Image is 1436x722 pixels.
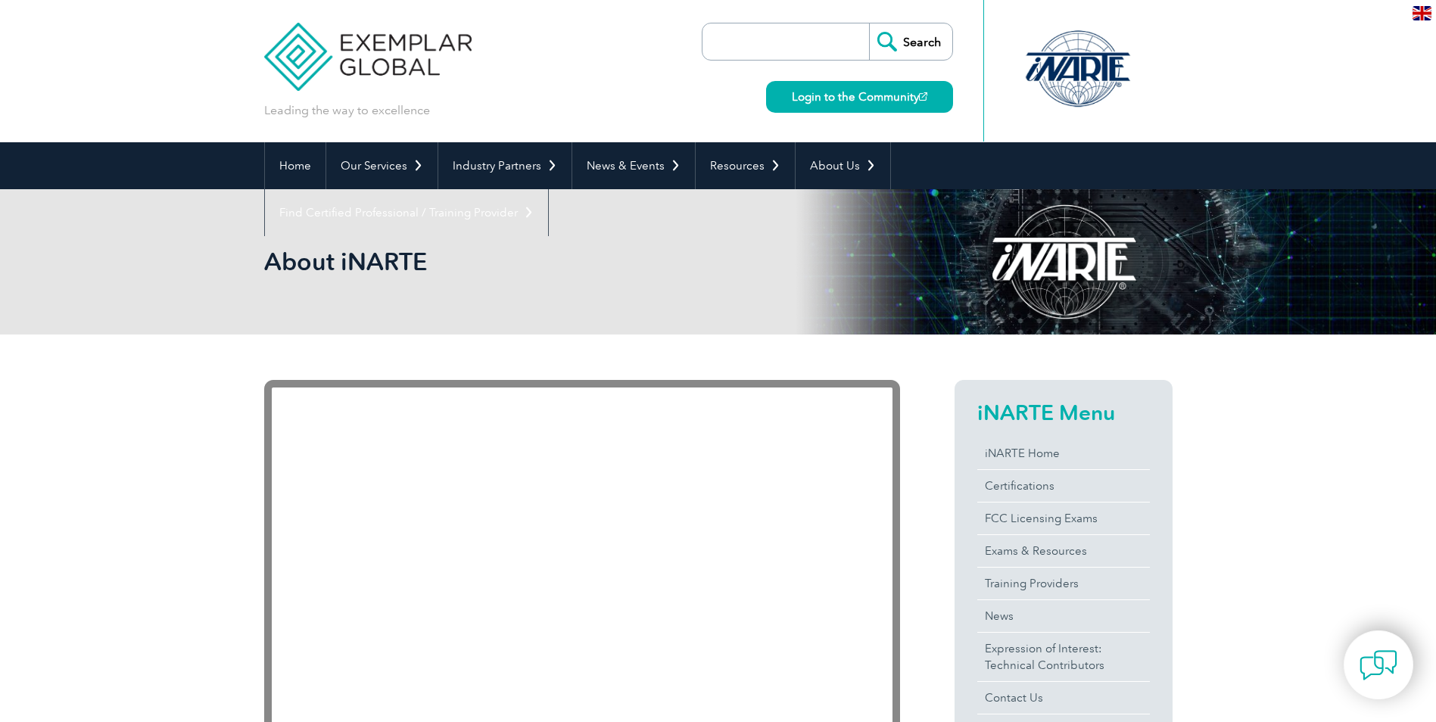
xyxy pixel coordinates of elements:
a: About Us [796,142,890,189]
a: Expression of Interest:Technical Contributors [977,633,1150,681]
a: Find Certified Professional / Training Provider [265,189,548,236]
a: iNARTE Home [977,437,1150,469]
input: Search [869,23,952,60]
img: contact-chat.png [1360,646,1397,684]
a: Training Providers [977,568,1150,599]
h2: iNARTE Menu [977,400,1150,425]
a: Login to the Community [766,81,953,113]
a: Our Services [326,142,438,189]
a: FCC Licensing Exams [977,503,1150,534]
a: News & Events [572,142,695,189]
a: Exams & Resources [977,535,1150,567]
a: Home [265,142,326,189]
a: Resources [696,142,795,189]
a: Industry Partners [438,142,572,189]
img: en [1413,6,1431,20]
p: Leading the way to excellence [264,102,430,119]
a: News [977,600,1150,632]
h2: About iNARTE [264,250,900,274]
a: Contact Us [977,682,1150,714]
a: Certifications [977,470,1150,502]
img: open_square.png [919,92,927,101]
